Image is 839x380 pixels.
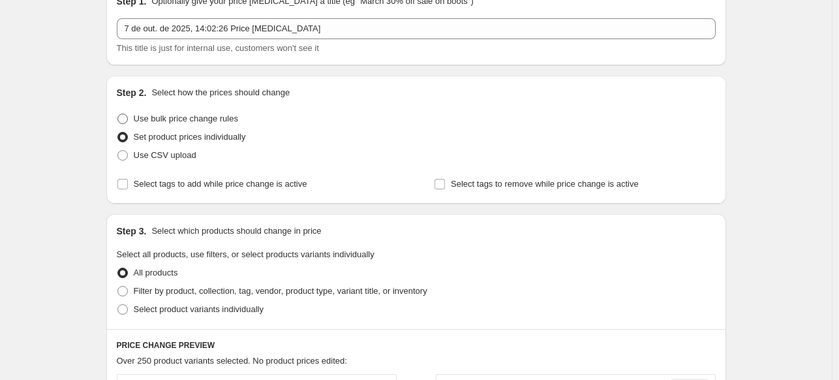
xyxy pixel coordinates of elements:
[117,86,147,99] h2: Step 2.
[117,340,716,351] h6: PRICE CHANGE PREVIEW
[117,225,147,238] h2: Step 3.
[117,356,347,366] span: Over 250 product variants selected. No product prices edited:
[134,150,196,160] span: Use CSV upload
[117,18,716,39] input: 30% off holiday sale
[134,304,264,314] span: Select product variants individually
[134,268,178,277] span: All products
[134,132,246,142] span: Set product prices individually
[151,225,321,238] p: Select which products should change in price
[134,286,427,296] span: Filter by product, collection, tag, vendor, product type, variant title, or inventory
[451,179,639,189] span: Select tags to remove while price change is active
[151,86,290,99] p: Select how the prices should change
[117,43,319,53] span: This title is just for internal use, customers won't see it
[134,179,307,189] span: Select tags to add while price change is active
[134,114,238,123] span: Use bulk price change rules
[117,249,374,259] span: Select all products, use filters, or select products variants individually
